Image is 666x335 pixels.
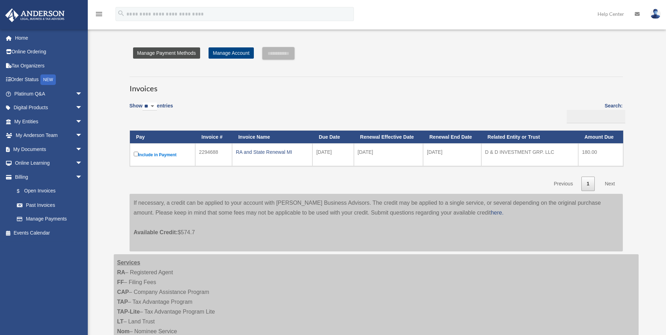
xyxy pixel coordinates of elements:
[134,152,138,156] input: Include in Payment
[481,143,578,166] td: D & D INVESTMENT GRP. LLC
[75,101,90,115] span: arrow_drop_down
[117,299,128,305] strong: TAP
[133,47,200,59] a: Manage Payment Methods
[5,87,93,101] a: Platinum Q&Aarrow_drop_down
[232,131,312,144] th: Invoice Name: activate to sort column ascending
[5,31,93,45] a: Home
[567,110,625,123] input: Search:
[5,45,93,59] a: Online Ordering
[195,143,232,166] td: 2294688
[130,194,623,251] div: If necessary, a credit can be applied to your account with [PERSON_NAME] Business Advisors. The c...
[75,129,90,143] span: arrow_drop_down
[117,269,125,275] strong: RA
[481,131,578,144] th: Related Entity or Trust: activate to sort column ascending
[130,77,623,94] h3: Invoices
[236,147,309,157] div: RA and State Renewal MI
[5,156,93,170] a: Online Learningarrow_drop_down
[564,101,623,123] label: Search:
[195,131,232,144] th: Invoice #: activate to sort column ascending
[130,101,173,118] label: Show entries
[5,73,93,87] a: Order StatusNEW
[600,177,620,191] a: Next
[312,143,354,166] td: [DATE]
[5,142,93,156] a: My Documentsarrow_drop_down
[40,74,56,85] div: NEW
[10,198,90,212] a: Past Invoices
[5,226,93,240] a: Events Calendar
[117,309,140,315] strong: TAP-Lite
[75,170,90,184] span: arrow_drop_down
[75,87,90,101] span: arrow_drop_down
[5,129,93,143] a: My Anderson Teamarrow_drop_down
[95,10,103,18] i: menu
[130,131,195,144] th: Pay: activate to sort column descending
[650,9,661,19] img: User Pic
[5,114,93,129] a: My Entitiesarrow_drop_down
[354,143,423,166] td: [DATE]
[548,177,578,191] a: Previous
[209,47,253,59] a: Manage Account
[75,114,90,129] span: arrow_drop_down
[578,131,623,144] th: Amount Due: activate to sort column ascending
[10,184,86,198] a: $Open Invoices
[143,103,157,111] select: Showentries
[75,156,90,171] span: arrow_drop_down
[581,177,595,191] a: 1
[10,212,90,226] a: Manage Payments
[491,210,503,216] a: here.
[117,260,140,265] strong: Services
[75,142,90,157] span: arrow_drop_down
[312,131,354,144] th: Due Date: activate to sort column ascending
[134,229,178,235] span: Available Credit:
[354,131,423,144] th: Renewal Effective Date: activate to sort column ascending
[134,150,191,159] label: Include in Payment
[117,279,124,285] strong: FF
[578,143,623,166] td: 180.00
[423,143,481,166] td: [DATE]
[3,8,67,22] img: Anderson Advisors Platinum Portal
[95,12,103,18] a: menu
[5,101,93,115] a: Digital Productsarrow_drop_down
[117,9,125,17] i: search
[5,59,93,73] a: Tax Organizers
[117,289,129,295] strong: CAP
[5,170,90,184] a: Billingarrow_drop_down
[423,131,481,144] th: Renewal End Date: activate to sort column ascending
[117,318,124,324] strong: LT
[134,218,619,237] p: $574.7
[117,328,130,334] strong: Nom
[21,187,24,196] span: $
